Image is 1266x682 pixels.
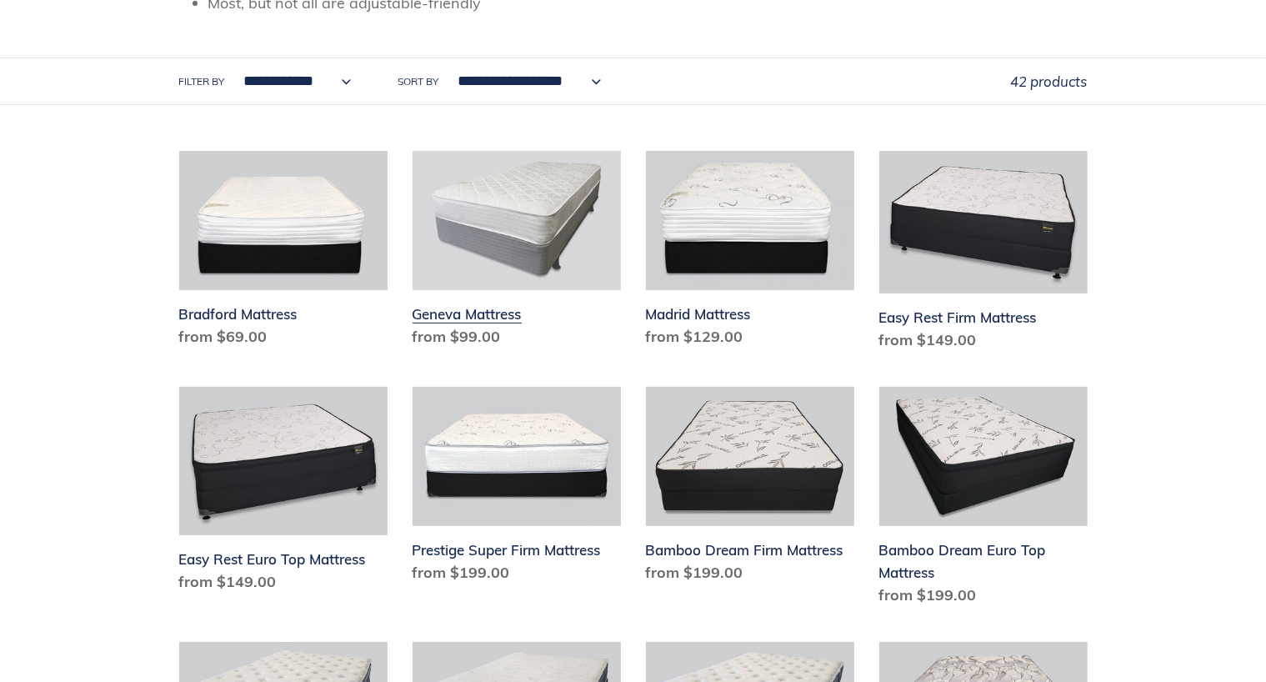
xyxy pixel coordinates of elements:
[879,387,1088,613] a: Bamboo Dream Euro Top Mattress
[1011,73,1088,90] span: 42 products
[879,151,1088,358] a: Easy Rest Firm Mattress
[179,74,225,89] label: Filter by
[413,387,621,590] a: Prestige Super Firm Mattress
[398,74,439,89] label: Sort by
[646,387,854,590] a: Bamboo Dream Firm Mattress
[179,151,388,354] a: Bradford Mattress
[413,151,621,354] a: Geneva Mattress
[179,387,388,599] a: Easy Rest Euro Top Mattress
[646,151,854,354] a: Madrid Mattress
